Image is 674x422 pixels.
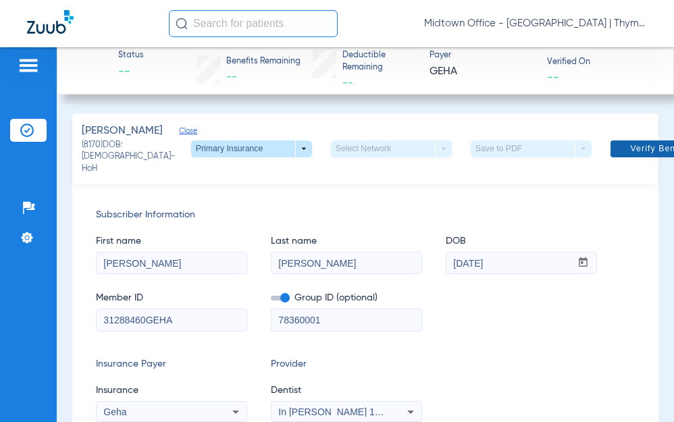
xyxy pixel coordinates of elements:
[176,18,188,30] img: Search Icon
[96,208,635,222] span: Subscriber Information
[96,291,247,305] span: Member ID
[271,357,422,371] span: Provider
[103,406,126,417] span: Geha
[27,10,74,34] img: Zuub Logo
[271,234,422,248] span: Last name
[82,123,163,140] span: [PERSON_NAME]
[118,50,144,62] span: Status
[278,406,421,417] span: In [PERSON_NAME] 1205114618
[226,56,301,68] span: Benefits Remaining
[342,50,418,74] span: Deductible Remaining
[446,234,597,248] span: DOB
[547,57,652,69] span: Verified On
[169,10,338,37] input: Search for patients
[271,291,422,305] span: Group ID (optional)
[118,63,144,80] span: --
[342,78,353,88] span: --
[191,140,312,158] button: Primary Insurance
[82,140,191,176] span: (8170) DOB: [DEMOGRAPHIC_DATA] - HoH
[430,50,535,62] span: Payer
[271,384,422,398] span: Dentist
[570,253,596,274] button: Open calendar
[606,357,674,422] iframe: Chat Widget
[96,357,247,371] span: Insurance Payer
[226,72,237,82] span: --
[430,63,535,80] span: GEHA
[96,384,247,398] span: Insurance
[547,70,559,84] span: --
[424,17,647,30] span: Midtown Office - [GEOGRAPHIC_DATA] | Thyme Dental Care
[179,126,191,139] span: Close
[96,234,247,248] span: First name
[18,57,39,74] img: hamburger-icon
